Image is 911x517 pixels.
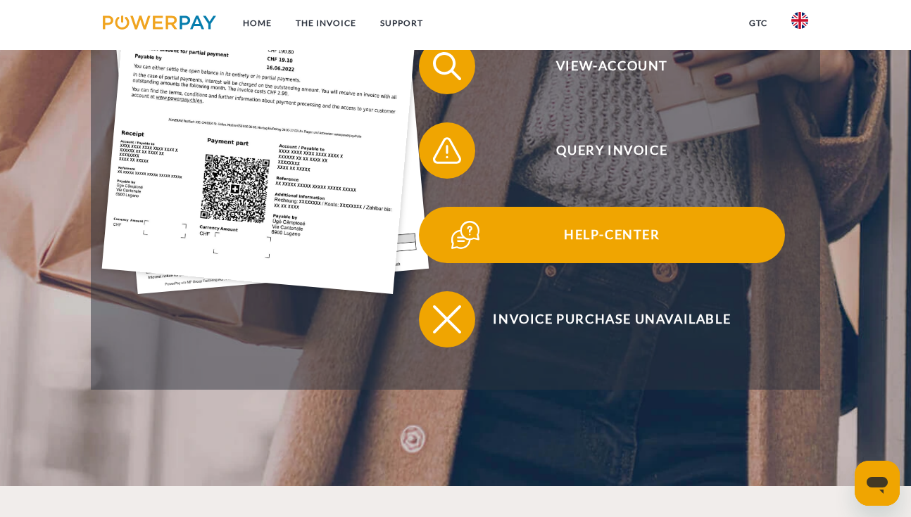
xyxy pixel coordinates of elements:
img: qb_close.svg [429,302,465,337]
span: Query Invoice [439,122,784,179]
span: View-Account [439,38,784,94]
img: qb_search.svg [429,49,465,84]
img: en [791,12,808,29]
a: THE INVOICE [284,11,368,36]
button: Query Invoice [419,122,785,179]
a: Support [368,11,435,36]
iframe: Button to launch messaging window [855,461,900,506]
span: Help-Center [439,207,784,263]
button: Invoice purchase unavailable [419,291,785,347]
img: qb_warning.svg [429,133,465,168]
span: Invoice purchase unavailable [439,291,784,347]
img: logo-powerpay.svg [103,15,216,30]
button: Help-Center [419,207,785,263]
img: qb_help.svg [448,217,483,253]
a: Home [231,11,284,36]
button: View-Account [419,38,785,94]
a: GTC [737,11,779,36]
